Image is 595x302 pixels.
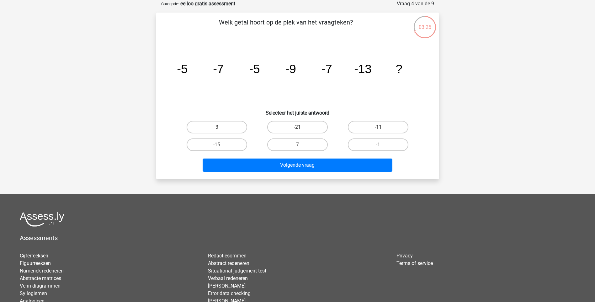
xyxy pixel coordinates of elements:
a: Redactiesommen [208,253,247,259]
tspan: -5 [177,62,188,76]
label: -1 [348,138,408,151]
strong: eelloo gratis assessment [180,1,235,7]
tspan: -5 [249,62,260,76]
label: -11 [348,121,408,133]
a: Verbaal redeneren [208,275,248,281]
tspan: -7 [213,62,224,76]
div: 03:25 [413,15,437,31]
h5: Assessments [20,234,575,242]
label: 3 [187,121,247,133]
label: -15 [187,138,247,151]
a: Venn diagrammen [20,283,61,289]
small: Categorie: [161,2,179,6]
h6: Selecteer het juiste antwoord [166,105,429,116]
a: Abstracte matrices [20,275,61,281]
label: -21 [267,121,328,133]
a: Numeriek redeneren [20,268,64,274]
img: Assessly logo [20,212,64,227]
tspan: -7 [321,62,332,76]
a: [PERSON_NAME] [208,283,246,289]
a: Situational judgement test [208,268,266,274]
tspan: -9 [285,62,296,76]
p: Welk getal hoort op de plek van het vraagteken? [166,18,406,36]
tspan: -13 [354,62,371,76]
button: Volgende vraag [203,159,392,172]
tspan: ? [396,62,402,76]
label: 7 [267,138,328,151]
a: Terms of service [396,260,433,266]
a: Abstract redeneren [208,260,249,266]
a: Cijferreeksen [20,253,48,259]
a: Syllogismen [20,290,47,296]
a: Privacy [396,253,413,259]
a: Error data checking [208,290,251,296]
a: Figuurreeksen [20,260,51,266]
